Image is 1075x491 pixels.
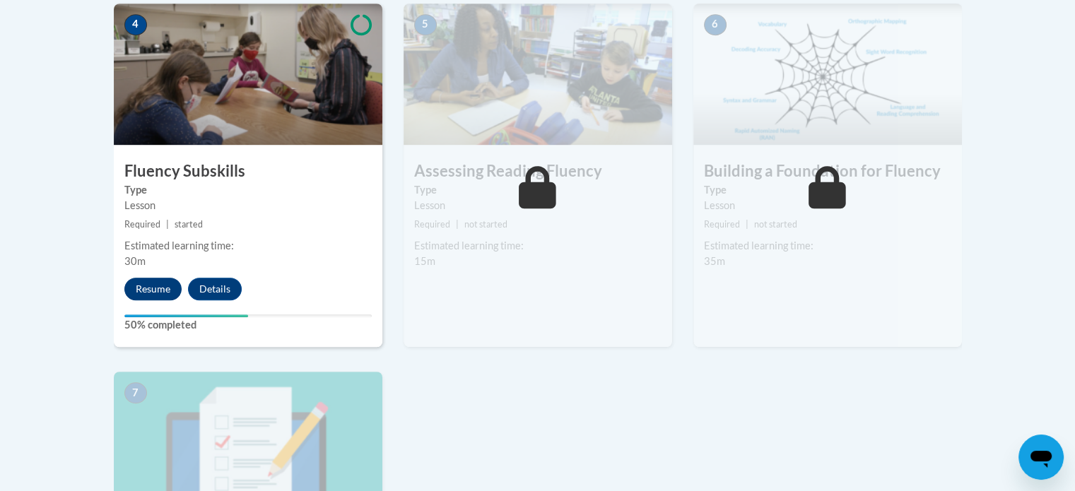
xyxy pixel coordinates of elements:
div: Estimated learning time: [704,238,951,254]
h3: Building a Foundation for Fluency [693,160,962,182]
span: | [456,219,459,230]
div: Estimated learning time: [414,238,662,254]
div: Your progress [124,314,248,317]
span: started [175,219,203,230]
span: Required [124,219,160,230]
span: 6 [704,14,727,35]
div: Lesson [414,198,662,213]
label: Type [414,182,662,198]
span: | [746,219,748,230]
span: 5 [414,14,437,35]
span: 7 [124,382,147,403]
iframe: Button to launch messaging window [1018,434,1064,480]
span: | [166,219,169,230]
span: 30m [124,255,146,267]
label: Type [704,182,951,198]
div: Lesson [124,198,372,213]
div: Estimated learning time: [124,238,372,254]
span: 15m [414,255,435,267]
span: Required [704,219,740,230]
h3: Assessing Reading Fluency [404,160,672,182]
div: Lesson [704,198,951,213]
span: 35m [704,255,725,267]
button: Resume [124,278,182,300]
span: 4 [124,14,147,35]
img: Course Image [114,4,382,145]
span: not started [754,219,797,230]
img: Course Image [404,4,672,145]
label: Type [124,182,372,198]
button: Details [188,278,242,300]
h3: Fluency Subskills [114,160,382,182]
span: not started [464,219,507,230]
img: Course Image [693,4,962,145]
span: Required [414,219,450,230]
label: 50% completed [124,317,372,333]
